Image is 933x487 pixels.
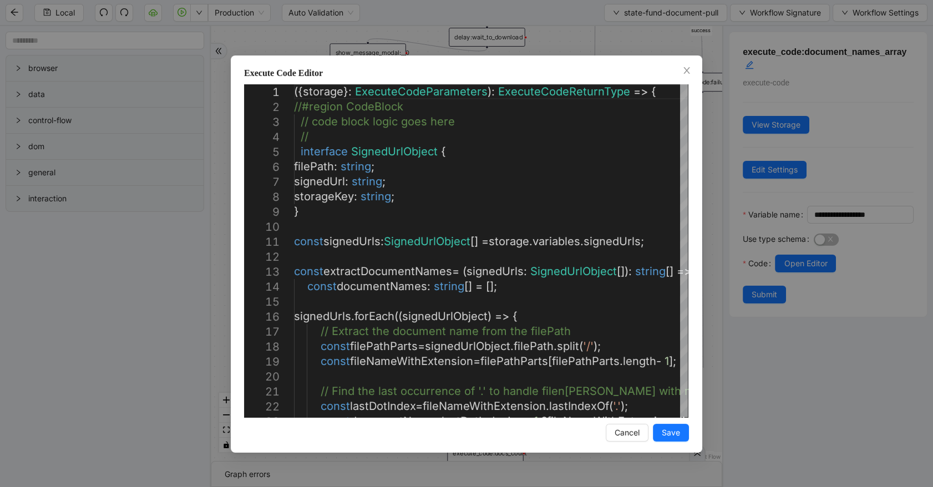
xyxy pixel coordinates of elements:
[321,354,350,368] span: const
[669,354,676,368] span: ];
[529,235,533,248] span: .
[656,354,661,368] span: -
[514,339,554,353] span: filePath
[633,85,648,98] span: =>
[623,354,656,368] span: length
[244,324,280,339] div: 17
[673,414,698,428] span: slice
[244,399,280,414] div: 22
[323,235,381,248] span: signedUrls
[321,324,571,338] span: // Extract the document name from the filePath
[244,295,280,310] div: 15
[343,85,352,98] span: }:
[294,100,403,113] span: //#region CodeBlock
[606,424,648,442] button: Cancel
[244,100,280,115] div: 2
[244,175,280,190] div: 7
[321,399,350,413] span: const
[677,265,691,278] span: =>
[463,265,466,278] span: (
[244,85,280,100] div: 1
[301,115,455,128] span: // code block logic goes here
[665,354,669,368] span: 1
[350,399,415,413] span: lastDotIndex
[351,310,354,323] span: .
[554,339,557,353] span: .
[321,414,350,428] span: const
[244,190,280,205] div: 8
[613,399,621,413] span: '.'
[498,85,630,98] span: ExecuteCodeReturnType
[617,265,632,278] span: []):
[488,85,495,98] span: ):
[244,354,280,369] div: 19
[244,205,280,220] div: 9
[541,414,547,428] span: ?
[584,235,641,248] span: signedUrls
[341,160,371,173] span: string
[244,220,280,235] div: 10
[670,414,673,428] span: .
[510,339,514,353] span: .
[466,265,524,278] span: signedUrls
[294,235,323,248] span: const
[580,235,584,248] span: .
[495,310,509,323] span: =>
[470,235,478,248] span: []
[244,250,280,265] div: 12
[382,175,386,188] span: ;
[350,414,434,428] span: documentName
[294,84,295,85] textarea: Editor content;Press Alt+F1 for Accessibility Options.
[434,414,442,428] span: =
[473,354,480,368] span: =
[415,399,423,413] span: =
[533,235,580,248] span: variables
[552,354,620,368] span: filePathParts
[609,399,613,413] span: (
[345,175,348,188] span: :
[294,265,323,278] span: const
[464,280,472,293] span: []
[323,265,452,278] span: extractDocumentNames
[337,280,427,293] span: documentNames
[513,310,518,323] span: {
[301,145,348,158] span: interface
[557,339,579,353] span: split
[350,339,418,353] span: filePathParts
[489,235,529,248] span: storage
[402,310,488,323] span: signedUrlObject
[418,339,425,353] span: =
[524,265,527,278] span: :
[244,310,280,324] div: 16
[244,414,280,429] div: 23
[244,369,280,384] div: 20
[301,130,308,143] span: //
[666,265,673,278] span: []
[371,160,374,173] span: ;
[549,399,609,413] span: lastIndexOf
[594,339,601,353] span: );
[530,265,617,278] span: SignedUrlObject
[546,399,549,413] span: .
[351,145,438,158] span: SignedUrlObject
[294,190,354,203] span: storageKey
[682,66,691,75] span: close
[294,205,299,218] span: }
[425,339,510,353] span: signedUrlObject
[427,280,430,293] span: :
[488,310,491,323] span: )
[244,265,280,280] div: 13
[434,280,464,293] span: string
[442,414,508,428] span: lastDotIndex
[565,384,753,398] span: [PERSON_NAME] with multiple dots
[681,65,693,77] button: Close
[547,414,670,428] span: fileNameWithExtension
[355,85,488,98] span: ExecuteCodeParameters
[480,354,548,368] span: filePathParts
[423,399,546,413] span: fileNameWithExtension
[583,339,594,353] span: '/'
[620,354,623,368] span: .
[321,339,350,353] span: const
[294,310,351,323] span: signedUrls
[615,427,640,439] span: Cancel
